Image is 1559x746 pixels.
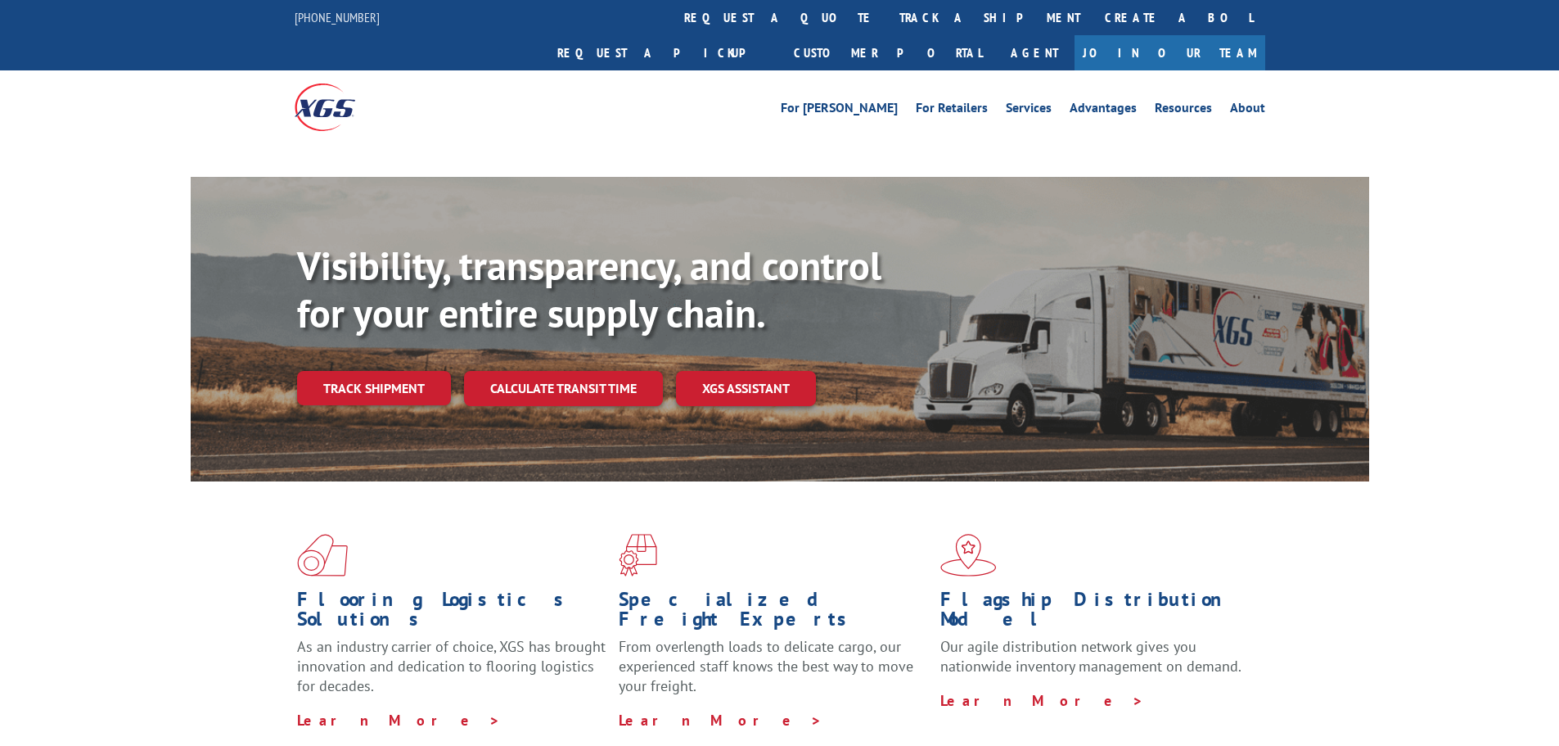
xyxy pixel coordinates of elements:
[1230,102,1265,120] a: About
[297,240,881,338] b: Visibility, transparency, and control for your entire supply chain.
[940,534,997,576] img: xgs-icon-flagship-distribution-model-red
[295,9,380,25] a: [PHONE_NUMBER]
[1070,102,1137,120] a: Advantages
[1155,102,1212,120] a: Resources
[297,590,606,637] h1: Flooring Logistics Solutions
[297,637,606,695] span: As an industry carrier of choice, XGS has brought innovation and dedication to flooring logistics...
[545,35,782,70] a: Request a pickup
[916,102,988,120] a: For Retailers
[619,637,928,710] p: From overlength loads to delicate cargo, our experienced staff knows the best way to move your fr...
[619,534,657,576] img: xgs-icon-focused-on-flooring-red
[781,102,898,120] a: For [PERSON_NAME]
[1075,35,1265,70] a: Join Our Team
[619,711,822,730] a: Learn More >
[619,590,928,637] h1: Specialized Freight Experts
[940,691,1144,710] a: Learn More >
[464,371,663,406] a: Calculate transit time
[297,371,451,405] a: Track shipment
[297,534,348,576] img: xgs-icon-total-supply-chain-intelligence-red
[940,590,1250,637] h1: Flagship Distribution Model
[297,711,501,730] a: Learn More >
[782,35,994,70] a: Customer Portal
[940,637,1241,676] span: Our agile distribution network gives you nationwide inventory management on demand.
[676,371,816,406] a: XGS ASSISTANT
[994,35,1075,70] a: Agent
[1006,102,1052,120] a: Services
